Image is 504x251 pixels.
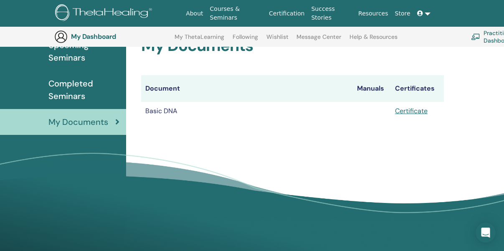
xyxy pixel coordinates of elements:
[471,33,480,40] img: chalkboard-teacher.svg
[391,75,444,102] th: Certificates
[266,6,308,21] a: Certification
[395,106,428,115] a: Certificate
[266,33,289,47] a: Wishlist
[233,33,258,47] a: Following
[48,39,119,64] span: Upcoming Seminars
[54,30,68,43] img: generic-user-icon.jpg
[476,223,496,243] div: Open Intercom Messenger
[175,33,224,47] a: My ThetaLearning
[141,102,353,120] td: Basic DNA
[48,116,108,128] span: My Documents
[392,6,414,21] a: Store
[55,4,155,23] img: logo.png
[355,6,392,21] a: Resources
[308,1,355,25] a: Success Stories
[48,77,119,102] span: Completed Seminars
[350,33,398,47] a: Help & Resources
[141,36,444,56] h2: My Documents
[71,33,154,41] h3: My Dashboard
[182,6,206,21] a: About
[141,75,353,102] th: Document
[296,33,341,47] a: Message Center
[353,75,391,102] th: Manuals
[207,1,266,25] a: Courses & Seminars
